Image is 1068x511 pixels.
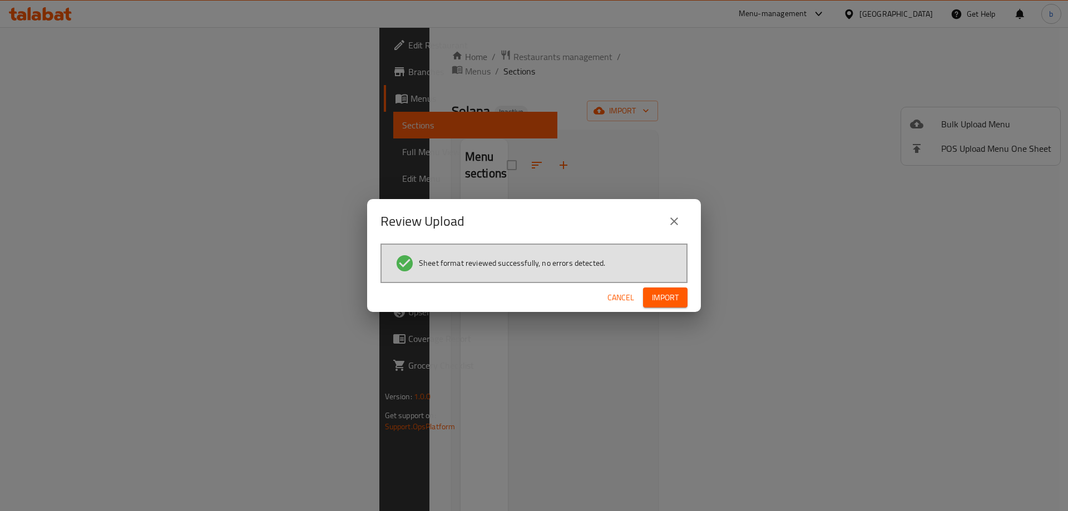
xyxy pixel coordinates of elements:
[419,257,605,269] span: Sheet format reviewed successfully, no errors detected.
[603,287,639,308] button: Cancel
[643,287,688,308] button: Import
[607,291,634,305] span: Cancel
[380,212,464,230] h2: Review Upload
[652,291,679,305] span: Import
[661,208,688,235] button: close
